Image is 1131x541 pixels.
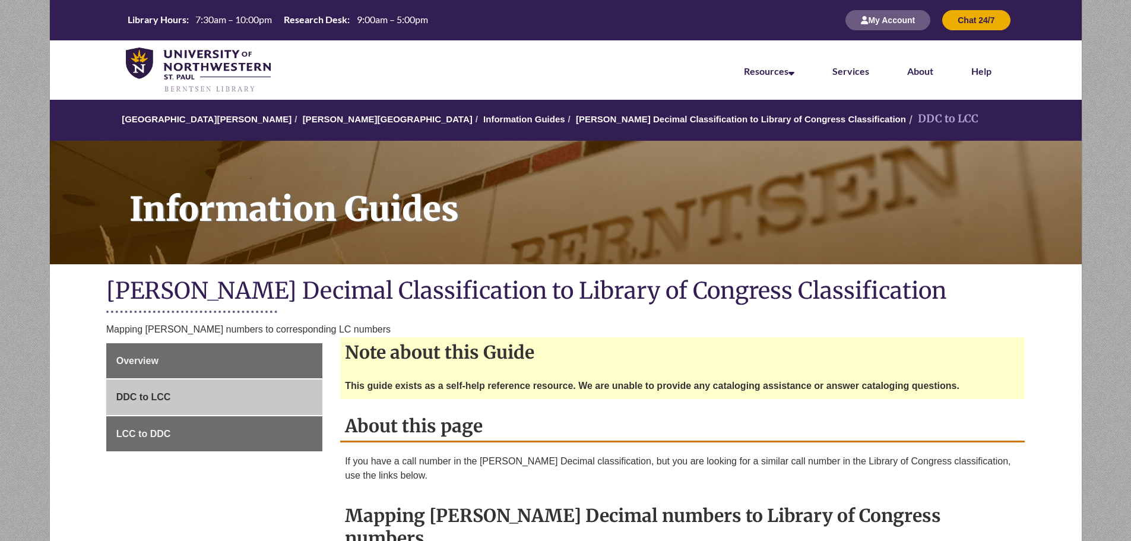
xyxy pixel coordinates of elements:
[123,13,191,26] th: Library Hours:
[340,337,1025,367] h2: Note about this Guide
[845,15,930,25] a: My Account
[279,13,351,26] th: Research Desk:
[106,324,391,334] span: Mapping [PERSON_NAME] numbers to corresponding LC numbers
[195,14,272,25] span: 7:30am – 10:00pm
[106,343,322,379] a: Overview
[106,416,322,452] a: LCC to DDC
[116,141,1082,249] h1: Information Guides
[845,10,930,30] button: My Account
[483,114,565,124] a: Information Guides
[942,15,1010,25] a: Chat 24/7
[123,13,433,27] a: Hours Today
[345,454,1020,483] p: If you have a call number in the [PERSON_NAME] Decimal classification, but you are looking for a ...
[116,392,171,402] span: DDC to LCC
[971,65,991,77] a: Help
[126,48,271,94] img: UNWSP Library Logo
[116,429,171,439] span: LCC to DDC
[50,141,1082,264] a: Information Guides
[357,14,428,25] span: 9:00am – 5:00pm
[832,65,869,77] a: Services
[122,114,292,124] a: [GEOGRAPHIC_DATA][PERSON_NAME]
[907,65,933,77] a: About
[942,10,1010,30] button: Chat 24/7
[340,411,1025,442] h2: About this page
[744,65,794,77] a: Resources
[116,356,159,366] span: Overview
[576,114,906,124] a: [PERSON_NAME] Decimal Classification to Library of Congress Classification
[303,114,473,124] a: [PERSON_NAME][GEOGRAPHIC_DATA]
[106,379,322,415] a: DDC to LCC
[345,381,959,391] strong: This guide exists as a self-help reference resource. We are unable to provide any cataloging assi...
[106,276,1025,308] h1: [PERSON_NAME] Decimal Classification to Library of Congress Classification
[106,343,322,452] div: Guide Page Menu
[123,13,433,26] table: Hours Today
[906,110,978,128] li: DDC to LCC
